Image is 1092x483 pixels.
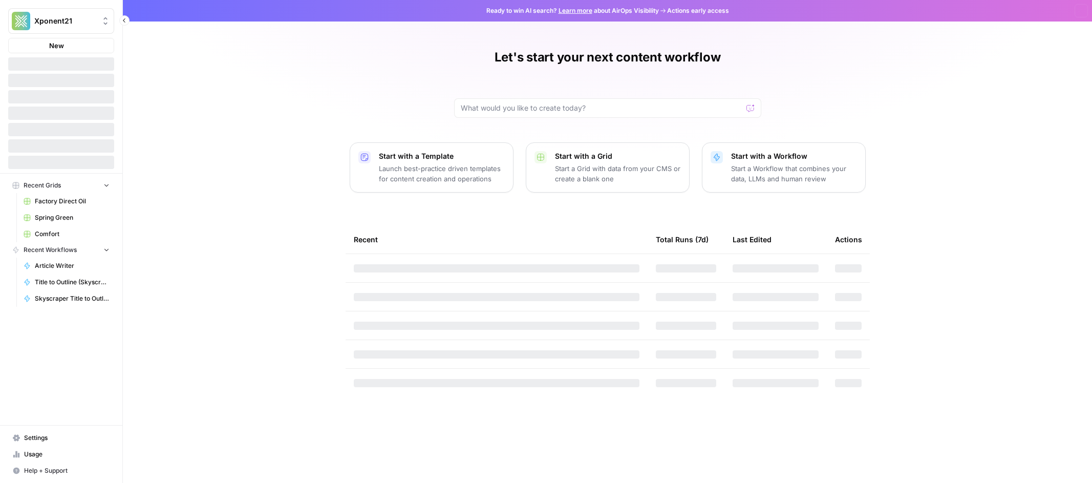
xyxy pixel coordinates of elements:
[19,209,114,226] a: Spring Green
[19,193,114,209] a: Factory Direct Oil
[486,6,659,15] span: Ready to win AI search? about AirOps Visibility
[8,430,114,446] a: Settings
[8,463,114,479] button: Help + Support
[35,261,110,270] span: Article Writer
[24,450,110,459] span: Usage
[8,178,114,193] button: Recent Grids
[49,40,64,51] span: New
[24,181,61,190] span: Recent Grids
[350,142,513,193] button: Start with a TemplateLaunch best-practice driven templates for content creation and operations
[24,433,110,443] span: Settings
[731,151,857,161] p: Start with a Workflow
[495,49,721,66] h1: Let's start your next content workflow
[12,12,30,30] img: Xponent21 Logo
[35,213,110,222] span: Spring Green
[19,290,114,307] a: Skyscraper Title to Outline
[35,197,110,206] span: Factory Direct Oil
[8,242,114,258] button: Recent Workflows
[835,225,862,254] div: Actions
[354,225,639,254] div: Recent
[379,163,505,184] p: Launch best-practice driven templates for content creation and operations
[19,258,114,274] a: Article Writer
[379,151,505,161] p: Start with a Template
[24,245,77,255] span: Recent Workflows
[35,229,110,239] span: Comfort
[702,142,866,193] button: Start with a WorkflowStart a Workflow that combines your data, LLMs and human review
[526,142,690,193] button: Start with a GridStart a Grid with data from your CMS or create a blank one
[35,278,110,287] span: Title to Outline (Skyscraper Test)
[555,151,681,161] p: Start with a Grid
[19,274,114,290] a: Title to Outline (Skyscraper Test)
[34,16,96,26] span: Xponent21
[8,38,114,53] button: New
[559,7,592,14] a: Learn more
[19,226,114,242] a: Comfort
[733,225,772,254] div: Last Edited
[8,8,114,34] button: Workspace: Xponent21
[35,294,110,303] span: Skyscraper Title to Outline
[8,446,114,463] a: Usage
[555,163,681,184] p: Start a Grid with data from your CMS or create a blank one
[656,225,709,254] div: Total Runs (7d)
[731,163,857,184] p: Start a Workflow that combines your data, LLMs and human review
[461,103,742,113] input: What would you like to create today?
[24,466,110,475] span: Help + Support
[667,6,729,15] span: Actions early access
